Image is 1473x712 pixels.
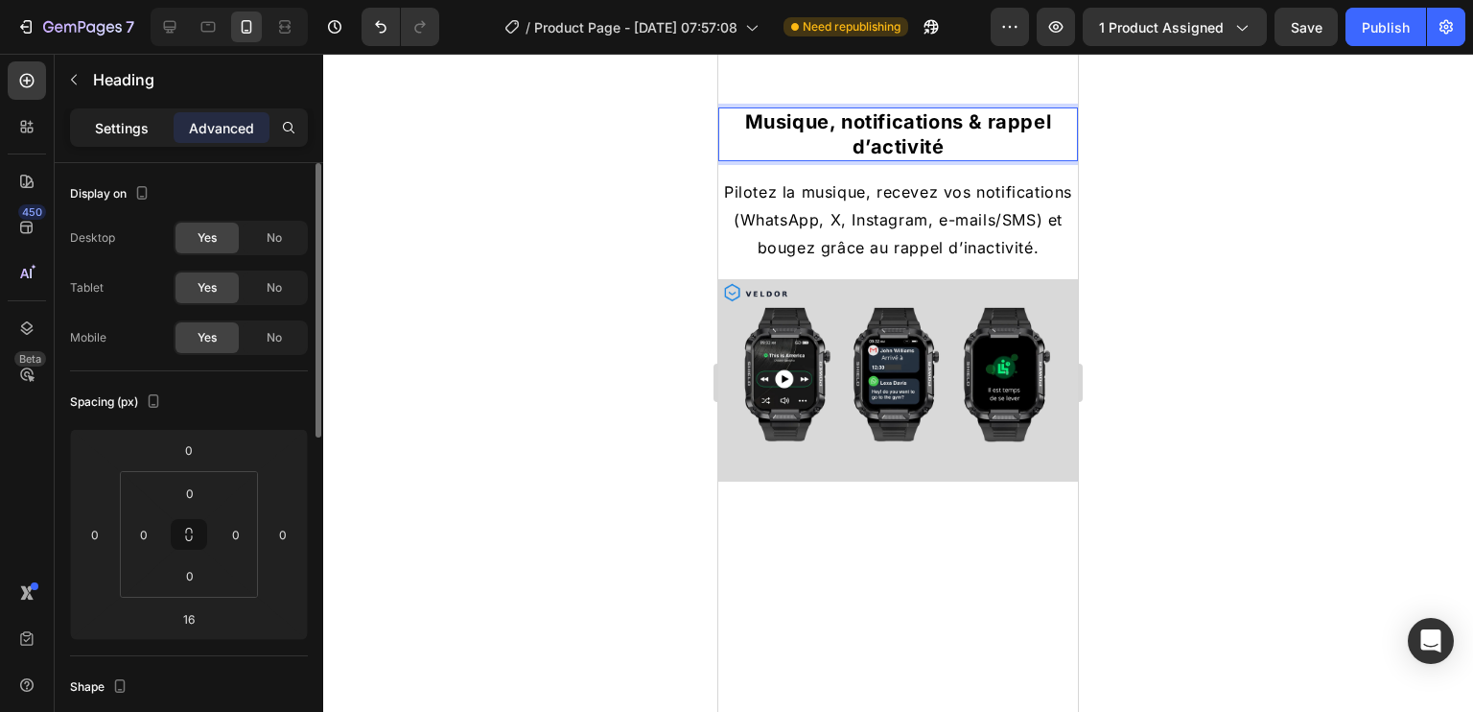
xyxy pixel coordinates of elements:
[70,329,106,346] div: Mobile
[18,204,46,220] div: 450
[70,181,153,207] div: Display on
[81,520,109,549] input: 0
[70,229,115,247] div: Desktop
[70,390,165,415] div: Spacing (px)
[126,15,134,38] p: 7
[1099,17,1224,37] span: 1 product assigned
[171,561,209,590] input: 0px
[93,68,300,91] p: Heading
[70,279,104,297] div: Tablet
[95,118,149,138] p: Settings
[1345,8,1426,46] button: Publish
[198,329,217,346] span: Yes
[267,279,282,297] span: No
[1362,17,1410,37] div: Publish
[1274,8,1338,46] button: Save
[362,8,439,46] div: Undo/Redo
[267,329,282,346] span: No
[718,54,1078,712] iframe: Design area
[1291,19,1322,36] span: Save
[267,229,282,247] span: No
[269,520,297,549] input: 0
[70,675,131,700] div: Shape
[222,520,250,549] input: 0px
[189,118,254,138] p: Advanced
[1408,618,1454,664] div: Open Intercom Messenger
[803,18,900,36] span: Need republishing
[1083,8,1267,46] button: 1 product assigned
[8,8,143,46] button: 7
[526,17,530,37] span: /
[198,279,217,297] span: Yes
[170,436,208,464] input: 0
[198,229,217,247] span: Yes
[171,479,209,508] input: 0px
[129,520,158,549] input: 0px
[534,17,737,37] span: Product Page - [DATE] 07:57:08
[14,351,46,367] div: Beta
[170,605,208,633] input: l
